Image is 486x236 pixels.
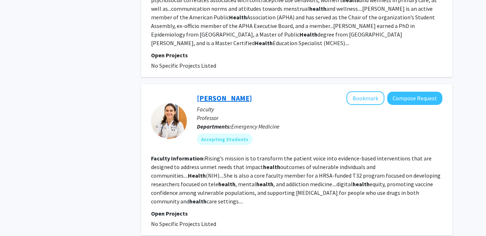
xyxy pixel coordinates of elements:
p: Open Projects [151,51,442,59]
b: Faculty Information: [151,155,205,162]
span: No Specific Projects Listed [151,220,216,227]
p: Open Projects [151,209,442,218]
b: Health [255,39,273,47]
b: Health [300,31,317,38]
fg-read-more: Rising’s mission is to transform the patient voice into evidence-based interventions that are des... [151,155,441,205]
a: [PERSON_NAME] [197,93,252,102]
span: No Specific Projects Listed [151,62,216,69]
b: health [256,180,273,188]
b: health [353,180,370,188]
b: Departments: [197,123,231,130]
button: Add Kristin Rising to Bookmarks [346,91,384,105]
button: Compose Request to Kristin Rising [387,92,442,105]
b: Health [188,172,206,179]
b: health [309,5,326,12]
b: Health [229,14,247,21]
span: Emergency Medicine [231,123,280,130]
p: Faculty [197,105,442,114]
mat-chip: Accepting Students [197,134,253,145]
p: Professor [197,114,442,122]
iframe: Chat [5,204,30,231]
b: health [189,198,206,205]
b: health [218,180,235,188]
b: health [263,163,280,170]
